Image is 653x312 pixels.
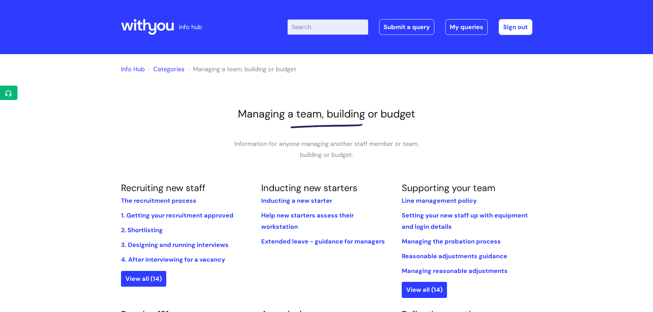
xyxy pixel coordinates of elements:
div: | - [288,19,532,35]
a: Help new starters assess their workstation [261,211,354,230]
p: Information for anyone managing another staff member or team, building or budget. [224,138,430,161]
li: Managing a team, building or budget [186,64,296,75]
a: Inducting new starters [261,182,358,194]
a: Line management policy [402,197,477,205]
a: Categories [153,65,184,73]
a: 3. Designing and running interviews [121,241,229,249]
a: Setting your new staff up with equipment and login details [402,211,528,230]
a: Info Hub [121,65,145,73]
a: Managing the probation process [402,237,501,246]
a: Sign out [499,19,532,35]
a: Inducting a new starter [261,197,332,205]
h1: Managing a team, building or budget [121,108,532,120]
a: Reasonable adjustments guidance [402,252,507,260]
input: Search [288,20,368,35]
a: Submit a query [379,19,434,35]
a: Recruiting new staff [121,182,205,194]
a: View all (14) [121,271,166,287]
a: The recruitment process [121,197,196,205]
a: Extended leave - guidance for managers [261,237,385,246]
a: 2. Shortlisting [121,226,163,234]
a: 4. After interviewing for a vacancy [121,255,225,264]
a: My queries [445,19,488,35]
a: 1. Getting your recruitment approved [121,211,233,220]
a: View all (14) [402,282,447,298]
a: Supporting your team [402,182,495,194]
li: Solution home [146,64,184,75]
a: Managing reasonable adjustments [402,267,508,275]
p: info hub [179,22,202,33]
